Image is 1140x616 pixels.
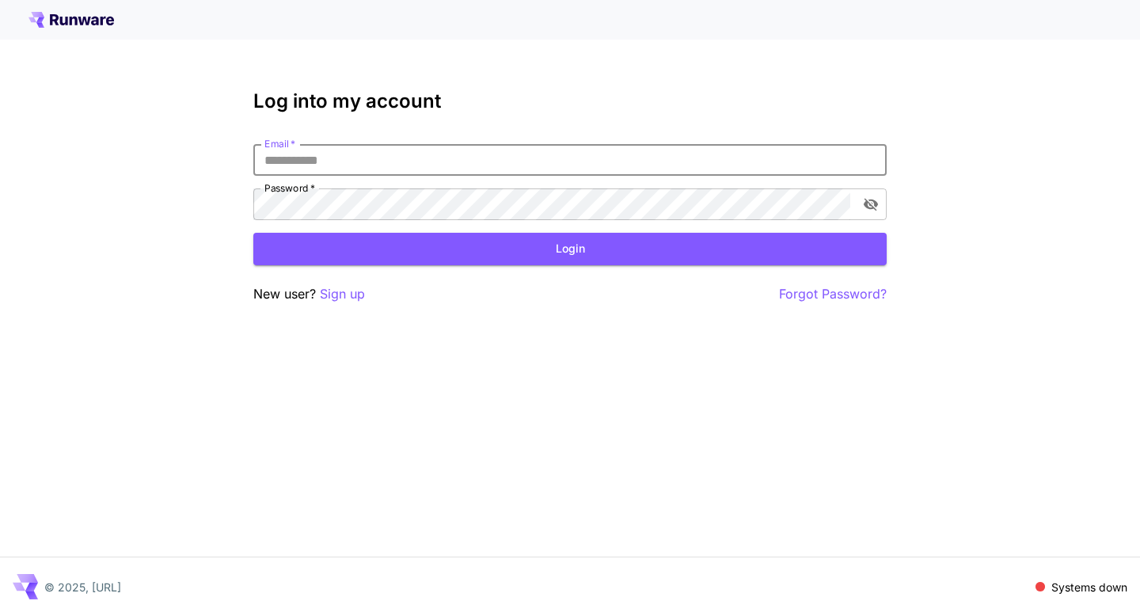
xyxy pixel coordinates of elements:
[253,284,365,304] p: New user?
[779,284,887,304] button: Forgot Password?
[857,190,885,219] button: toggle password visibility
[264,137,295,150] label: Email
[253,90,887,112] h3: Log into my account
[320,284,365,304] button: Sign up
[253,233,887,265] button: Login
[1051,579,1127,595] p: Systems down
[264,181,315,195] label: Password
[44,579,121,595] p: © 2025, [URL]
